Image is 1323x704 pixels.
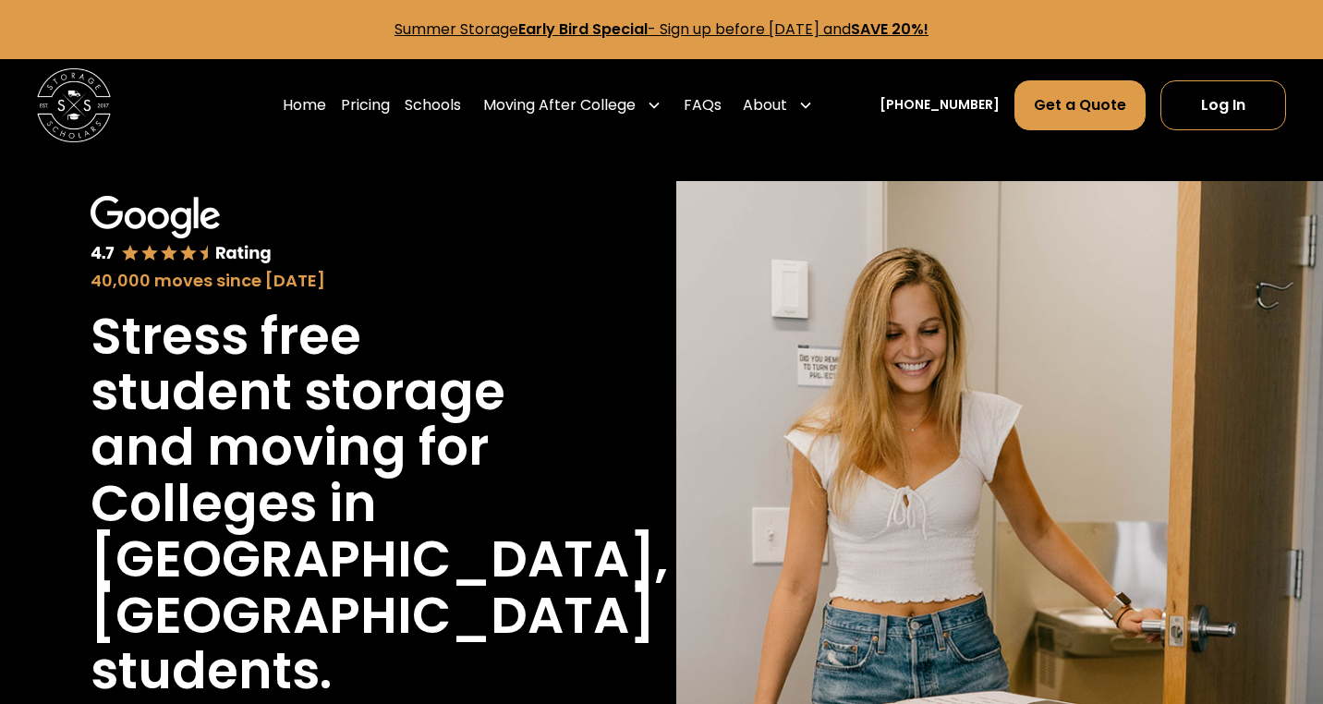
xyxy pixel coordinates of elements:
a: Pricing [341,79,390,131]
a: FAQs [684,79,722,131]
strong: Early Bird Special [518,18,648,40]
a: Schools [405,79,461,131]
div: Moving After College [483,94,636,116]
a: Summer StorageEarly Bird Special- Sign up before [DATE] andSAVE 20%! [394,18,929,40]
h1: Colleges in [GEOGRAPHIC_DATA], [GEOGRAPHIC_DATA] [91,476,668,643]
div: About [743,94,787,116]
a: [PHONE_NUMBER] [880,95,1000,115]
h1: students. [91,643,332,698]
div: 40,000 moves since [DATE] [91,269,556,294]
a: Home [283,79,326,131]
a: Log In [1160,80,1286,130]
a: Get a Quote [1014,80,1146,130]
strong: SAVE 20%! [851,18,929,40]
h1: Stress free student storage and moving for [91,309,556,476]
img: Storage Scholars main logo [37,68,111,142]
img: Google 4.7 star rating [91,196,272,265]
